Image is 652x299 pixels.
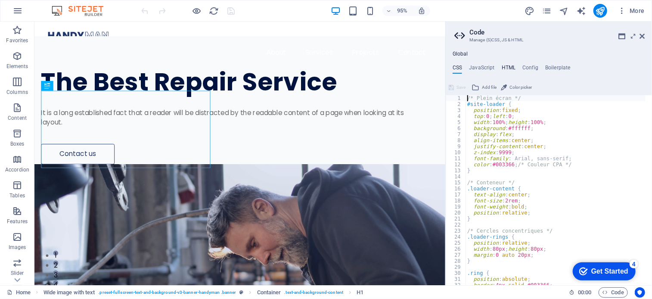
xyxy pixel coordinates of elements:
[6,89,28,96] p: Columns
[446,113,466,119] div: 4
[446,252,466,258] div: 27
[469,65,494,74] h4: JavaScript
[9,192,25,199] p: Tables
[257,287,281,298] span: Click to select. Double-click to edit
[446,137,466,143] div: 8
[446,276,466,282] div: 31
[6,37,28,44] p: Favorites
[525,6,534,16] i: Design (Ctrl+Alt+Y)
[446,125,466,131] div: 6
[64,2,72,10] div: 4
[595,6,605,16] i: Publish
[446,119,466,125] div: 5
[43,287,364,298] nav: breadcrumb
[446,131,466,137] div: 7
[502,65,516,74] h4: HTML
[522,65,538,74] h4: Config
[446,210,466,216] div: 20
[545,65,571,74] h4: Boilerplate
[7,218,28,225] p: Features
[482,82,497,93] span: Add file
[614,4,648,18] button: More
[7,4,70,22] div: Get Started 4 items remaining, 20% complete
[50,6,114,16] img: Editor Logo
[469,36,628,44] h3: Manage (S)CSS, JS & HTML
[578,287,591,298] span: 00 00
[6,63,28,70] p: Elements
[584,289,585,296] span: :
[446,162,466,168] div: 12
[576,6,587,16] button: text_generator
[602,287,624,298] span: Code
[500,82,533,93] button: Color picker
[509,82,532,93] span: Color picker
[576,6,586,16] i: AI Writer
[446,192,466,198] div: 17
[525,6,535,16] button: design
[618,6,645,15] span: More
[446,198,466,204] div: 18
[446,228,466,234] div: 23
[446,270,466,276] div: 30
[25,9,62,17] div: Get Started
[446,180,466,186] div: 15
[446,168,466,174] div: 13
[11,270,24,277] p: Slider
[446,204,466,210] div: 19
[357,287,363,298] span: Click to select. Double-click to edit
[418,7,425,15] i: On resize automatically adjust zoom level to fit chosen device.
[469,28,645,36] h2: Code
[209,6,219,16] button: reload
[446,234,466,240] div: 24
[239,290,243,295] i: This element is a customizable preset
[453,51,468,58] h4: Global
[446,107,466,113] div: 3
[569,287,592,298] h6: Session time
[446,186,466,192] div: 16
[635,287,645,298] button: Usercentrics
[98,287,236,298] span: . preset-fullscreen-text-and-background-v3-banner-handyman .banner
[446,156,466,162] div: 11
[8,115,27,121] p: Content
[446,264,466,270] div: 29
[7,287,31,298] a: Click to cancel selection. Double-click to open Pages
[446,143,466,149] div: 9
[599,287,628,298] button: Code
[470,82,498,93] button: Add file
[446,246,466,252] div: 26
[5,166,29,173] p: Accordion
[446,149,466,156] div: 10
[453,65,462,74] h4: CSS
[446,101,466,107] div: 2
[542,6,552,16] button: pages
[446,222,466,228] div: 22
[10,140,25,147] p: Boxes
[559,6,569,16] i: Navigator
[446,240,466,246] div: 25
[395,6,409,16] h6: 95%
[43,287,95,298] span: Click to select. Double-click to edit
[542,6,552,16] i: Pages (Ctrl+Alt+S)
[446,258,466,264] div: 28
[446,282,466,288] div: 32
[446,174,466,180] div: 14
[285,287,344,298] span: . text-and-background-content
[9,244,26,251] p: Images
[446,216,466,222] div: 21
[382,6,413,16] button: 95%
[593,4,607,18] button: publish
[446,95,466,101] div: 1
[559,6,569,16] button: navigator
